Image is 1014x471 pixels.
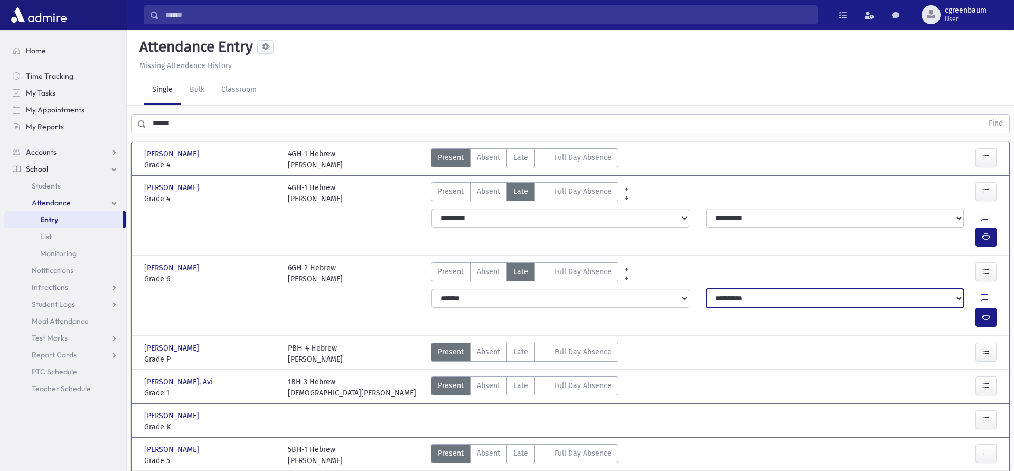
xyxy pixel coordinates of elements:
[431,376,618,399] div: AttTypes
[477,266,500,277] span: Absent
[32,299,75,309] span: Student Logs
[4,144,126,161] a: Accounts
[945,15,987,23] span: User
[4,346,126,363] a: Report Cards
[438,380,464,391] span: Present
[4,329,126,346] a: Test Marks
[555,346,612,357] span: Full Day Absence
[32,198,71,208] span: Attendance
[431,182,618,204] div: AttTypes
[4,245,126,262] a: Monitoring
[513,448,528,459] span: Late
[32,282,68,292] span: Infractions
[288,262,343,285] div: 6GH-2 Hebrew [PERSON_NAME]
[139,61,232,70] u: Missing Attendance History
[26,122,64,131] span: My Reports
[144,76,181,105] a: Single
[288,376,416,399] div: 1BH-3 Hebrew [DEMOGRAPHIC_DATA][PERSON_NAME]
[513,380,528,391] span: Late
[32,367,77,376] span: PTC Schedule
[4,380,126,397] a: Teacher Schedule
[144,354,277,365] span: Grade P
[4,68,126,84] a: Time Tracking
[26,46,46,55] span: Home
[40,249,77,258] span: Monitoring
[477,152,500,163] span: Absent
[32,181,61,191] span: Students
[144,193,277,204] span: Grade 4
[144,455,277,466] span: Grade 5
[555,266,612,277] span: Full Day Absence
[431,444,618,466] div: AttTypes
[32,384,91,393] span: Teacher Schedule
[4,84,126,101] a: My Tasks
[4,262,126,279] a: Notifications
[288,182,343,204] div: 4GH-1 Hebrew [PERSON_NAME]
[144,410,201,421] span: [PERSON_NAME]
[438,266,464,277] span: Present
[513,186,528,197] span: Late
[26,164,48,174] span: School
[477,380,500,391] span: Absent
[144,159,277,171] span: Grade 4
[477,448,500,459] span: Absent
[4,118,126,135] a: My Reports
[40,215,58,224] span: Entry
[982,115,1009,133] button: Find
[32,333,68,343] span: Test Marks
[513,266,528,277] span: Late
[144,388,277,399] span: Grade 1
[4,194,126,211] a: Attendance
[135,61,232,70] a: Missing Attendance History
[144,444,201,455] span: [PERSON_NAME]
[144,182,201,193] span: [PERSON_NAME]
[4,161,126,177] a: School
[513,346,528,357] span: Late
[477,186,500,197] span: Absent
[8,4,69,25] img: AdmirePro
[159,5,817,24] input: Search
[288,444,343,466] div: 5BH-1 Hebrew [PERSON_NAME]
[477,346,500,357] span: Absent
[4,228,126,245] a: List
[431,148,618,171] div: AttTypes
[945,6,987,15] span: cgreenbaum
[4,296,126,313] a: Student Logs
[431,262,618,285] div: AttTypes
[438,448,464,459] span: Present
[26,88,55,98] span: My Tasks
[4,279,126,296] a: Infractions
[513,152,528,163] span: Late
[431,343,618,365] div: AttTypes
[4,177,126,194] a: Students
[26,71,73,81] span: Time Tracking
[144,376,215,388] span: [PERSON_NAME], Avi
[288,148,343,171] div: 4GH-1 Hebrew [PERSON_NAME]
[144,274,277,285] span: Grade 6
[4,42,126,59] a: Home
[438,152,464,163] span: Present
[135,38,253,56] h5: Attendance Entry
[26,147,57,157] span: Accounts
[555,380,612,391] span: Full Day Absence
[555,152,612,163] span: Full Day Absence
[32,350,77,360] span: Report Cards
[32,266,73,275] span: Notifications
[555,186,612,197] span: Full Day Absence
[4,313,126,329] a: Meal Attendance
[144,262,201,274] span: [PERSON_NAME]
[144,421,277,432] span: Grade K
[26,105,84,115] span: My Appointments
[438,346,464,357] span: Present
[438,186,464,197] span: Present
[181,76,213,105] a: Bulk
[144,343,201,354] span: [PERSON_NAME]
[40,232,52,241] span: List
[4,211,123,228] a: Entry
[4,101,126,118] a: My Appointments
[4,363,126,380] a: PTC Schedule
[288,343,343,365] div: PBH-4 Hebrew [PERSON_NAME]
[144,148,201,159] span: [PERSON_NAME]
[32,316,89,326] span: Meal Attendance
[213,76,265,105] a: Classroom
